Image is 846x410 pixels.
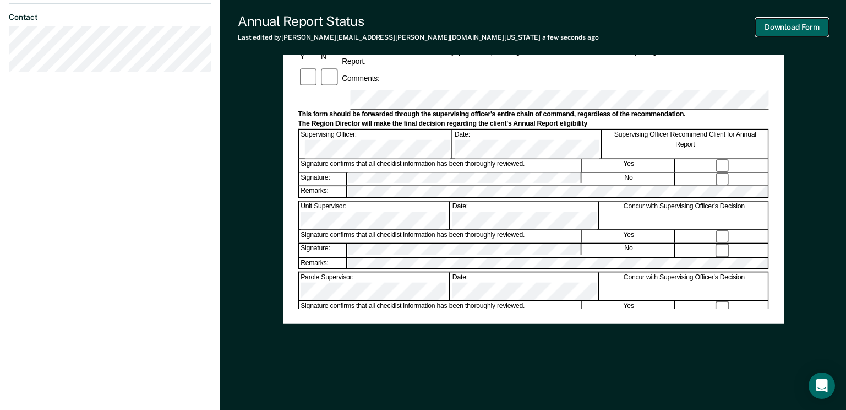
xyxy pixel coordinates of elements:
div: Signature confirms that all checklist information has been thoroughly reviewed. [299,301,582,314]
div: Yes [583,230,675,243]
div: Parole Supervisor: [299,272,450,300]
div: N [319,51,340,61]
button: Download Form [756,18,828,36]
div: Y [298,51,319,61]
div: Signature: [299,173,347,186]
dt: Contact [9,13,211,22]
div: Supervising Officer Recommend Client for Annual Report [602,130,768,158]
div: Signature confirms that all checklist information has been thoroughly reviewed. [299,159,582,172]
div: 5. It is in the best interest of society, per the supervising officer's discretion for the client... [340,46,768,67]
div: Supervising Officer: [299,130,452,158]
div: This form should be forwarded through the supervising officer's entire chain of command, regardle... [298,110,768,119]
div: The Region Director will make the final decision regarding the client's Annual Report eligibility [298,120,768,128]
div: Comments: [340,73,381,83]
div: Date: [450,201,599,229]
div: Date: [450,272,599,300]
div: Yes [583,159,675,172]
div: Yes [583,301,675,314]
div: Unit Supervisor: [299,201,450,229]
div: Signature: [299,244,347,257]
span: a few seconds ago [542,34,599,41]
div: Remarks: [299,187,347,197]
div: Annual Report Status [238,13,599,29]
div: Concur with Supervising Officer's Decision [600,272,768,300]
div: No [582,244,675,257]
div: Open Intercom Messenger [809,373,835,399]
div: Last edited by [PERSON_NAME][EMAIL_ADDRESS][PERSON_NAME][DOMAIN_NAME][US_STATE] [238,34,599,41]
div: Date: [452,130,601,158]
div: Signature confirms that all checklist information has been thoroughly reviewed. [299,230,582,243]
div: No [582,173,675,186]
div: Remarks: [299,258,347,268]
div: Concur with Supervising Officer's Decision [600,201,768,229]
